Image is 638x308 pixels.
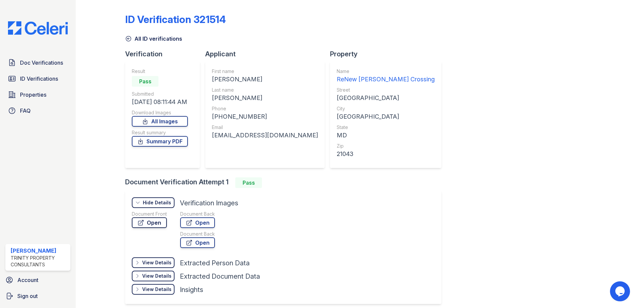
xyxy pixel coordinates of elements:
[17,292,38,300] span: Sign out
[3,289,73,303] a: Sign out
[330,49,447,59] div: Property
[132,76,158,87] div: Pass
[180,237,215,248] a: Open
[132,109,188,116] div: Download Images
[132,129,188,136] div: Result summary
[125,49,205,59] div: Verification
[212,68,318,75] div: First name
[5,88,70,101] a: Properties
[125,13,226,25] div: ID Verification 321514
[212,75,318,84] div: [PERSON_NAME]
[212,124,318,131] div: Email
[205,49,330,59] div: Applicant
[20,91,46,99] span: Properties
[142,286,172,293] div: View Details
[610,281,631,301] iframe: chat widget
[212,131,318,140] div: [EMAIL_ADDRESS][DOMAIN_NAME]
[3,21,73,35] img: CE_Logo_Blue-a8612792a0a2168367f1c8372b55b34899dd931a85d93a1a3d3e32e68fde9ad4.png
[11,255,68,268] div: Trinity Property Consultants
[180,211,215,217] div: Document Back
[180,272,260,281] div: Extracted Document Data
[337,75,435,84] div: ReNew [PERSON_NAME] Crossing
[143,199,171,206] div: Hide Details
[337,105,435,112] div: City
[337,143,435,149] div: Zip
[212,93,318,103] div: [PERSON_NAME]
[180,285,203,294] div: Insights
[125,35,182,43] a: All ID verifications
[337,68,435,75] div: Name
[142,273,172,279] div: View Details
[337,68,435,84] a: Name ReNew [PERSON_NAME] Crossing
[132,97,188,107] div: [DATE] 08:11:44 AM
[235,177,262,188] div: Pass
[5,56,70,69] a: Doc Verifications
[337,112,435,121] div: [GEOGRAPHIC_DATA]
[132,91,188,97] div: Submitted
[337,87,435,93] div: Street
[212,105,318,112] div: Phone
[3,273,73,287] a: Account
[180,217,215,228] a: Open
[212,87,318,93] div: Last name
[125,177,447,188] div: Document Verification Attempt 1
[132,116,188,127] a: All Images
[132,136,188,147] a: Summary PDF
[5,104,70,117] a: FAQ
[212,112,318,121] div: [PHONE_NUMBER]
[132,217,167,228] a: Open
[132,211,167,217] div: Document Front
[180,258,250,268] div: Extracted Person Data
[337,93,435,103] div: [GEOGRAPHIC_DATA]
[11,247,68,255] div: [PERSON_NAME]
[20,107,31,115] span: FAQ
[20,59,63,67] span: Doc Verifications
[337,124,435,131] div: State
[5,72,70,85] a: ID Verifications
[337,131,435,140] div: MD
[180,231,215,237] div: Document Back
[132,68,188,75] div: Result
[142,259,172,266] div: View Details
[337,149,435,159] div: 21043
[17,276,38,284] span: Account
[20,75,58,83] span: ID Verifications
[180,198,238,208] div: Verification Images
